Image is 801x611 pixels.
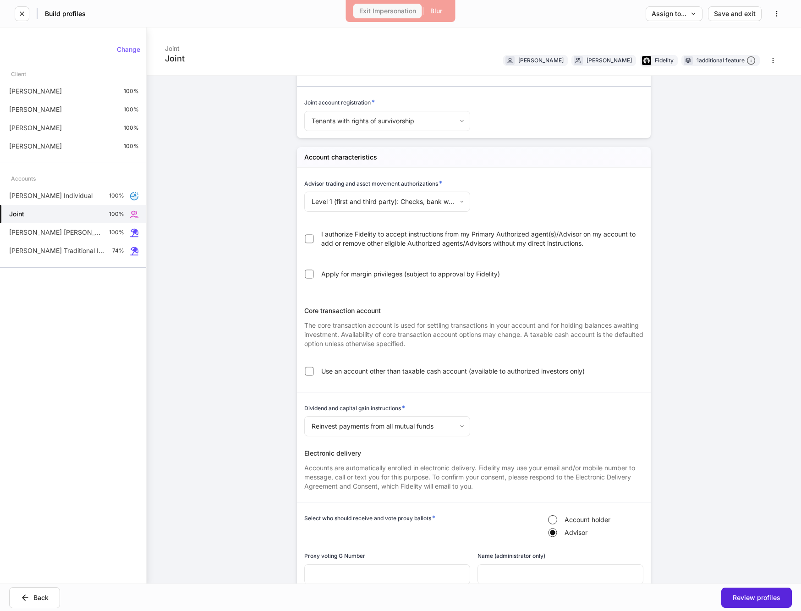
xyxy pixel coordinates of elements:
p: [PERSON_NAME] [9,87,62,96]
div: Assign to... [652,11,697,17]
div: Accounts [11,171,36,187]
span: Account holder [565,515,610,524]
div: Electronic delivery [304,449,643,458]
div: Client [11,66,26,82]
p: 100% [109,229,124,236]
h6: Select who should receive and vote proxy ballots [304,513,435,523]
p: 100% [124,88,139,95]
p: [PERSON_NAME] [9,123,62,132]
div: Back [21,593,49,602]
div: [PERSON_NAME] [518,56,564,65]
div: Save and exit [714,11,756,17]
button: Save and exit [708,6,762,21]
span: The core transaction account is used for settling transactions in your account and for holding ba... [304,321,643,347]
span: I authorize Fidelity to accept instructions from my Primary Authorized agent(s)/Advisor on my acc... [321,230,638,248]
h6: Proxy voting G Number [304,551,365,560]
p: 74% [112,247,124,254]
h5: Joint [9,209,24,219]
p: [PERSON_NAME] [9,142,62,151]
div: Joint [165,39,185,53]
button: Blur [424,4,448,18]
h6: Dividend and capital gain instructions [304,403,405,413]
button: Change [111,42,146,57]
h5: Build profiles [45,9,86,18]
p: [PERSON_NAME] Individual [9,191,93,200]
h6: Name (administrator only) [477,551,545,560]
div: Fidelity [655,56,674,65]
p: 100% [109,192,124,199]
button: Exit Impersonation [353,4,422,18]
h6: Advisor trading and asset movement authorizations [304,179,442,188]
p: [PERSON_NAME] [9,105,62,114]
div: Exit Impersonation [359,8,416,14]
div: Tenants with rights of survivorship [304,111,470,131]
h5: Account characteristics [304,153,377,162]
p: 100% [124,124,139,132]
button: Back [9,587,60,608]
button: Assign to... [646,6,702,21]
div: Level 1 (first and third party): Checks, bank wires, or EFTs to first-party or third-party accoun... [304,192,470,212]
span: Accounts are automatically enrolled in electronic delivery. Fidelity may use your email and/or mo... [304,464,635,490]
div: Review profiles [733,594,780,601]
p: 100% [124,143,139,150]
div: Core transaction account [304,306,643,315]
div: [PERSON_NAME] [587,56,632,65]
button: Review profiles [721,588,792,608]
span: Apply for margin privileges (subject to approval by Fidelity) [321,270,500,279]
p: 100% [109,210,124,218]
div: Change [117,46,140,53]
div: Reinvest payments from all mutual funds [304,416,470,436]
span: Use an account other than taxable cash account (available to authorized investors only) [321,367,585,376]
span: Advisor [565,528,587,537]
div: Blur [430,8,442,14]
div: 1 additional feature [697,56,756,66]
div: Joint [165,53,185,64]
p: 100% [124,106,139,113]
p: [PERSON_NAME] [PERSON_NAME] [9,228,102,237]
p: [PERSON_NAME] Traditional IRA [9,246,105,255]
h6: Joint account registration [304,98,375,107]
